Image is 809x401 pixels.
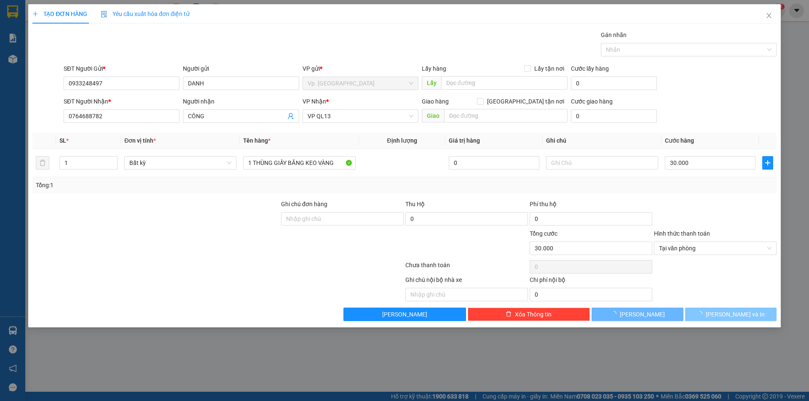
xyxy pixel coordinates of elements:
span: Lấy hàng [422,65,446,72]
span: Tên hàng [243,137,271,144]
input: Ghi chú đơn hàng [281,212,404,226]
span: [PERSON_NAME] và In [706,310,765,319]
button: [PERSON_NAME] [592,308,683,321]
span: Lấy tận nơi [531,64,568,73]
div: Chi phí nội bộ [530,275,652,288]
span: TẠO ĐƠN HÀNG [32,11,87,17]
span: Tổng cước [530,230,557,237]
span: delete [506,311,512,318]
span: SL [59,137,66,144]
input: Nhập ghi chú [405,288,528,301]
button: [PERSON_NAME] và In [685,308,777,321]
span: VP Nhận [303,98,326,105]
b: An Anh Limousine [11,54,46,94]
span: plus [32,11,38,17]
span: Giao [422,109,444,122]
input: Cước giao hàng [571,109,657,123]
input: 0 [449,156,539,170]
label: Ghi chú đơn hàng [281,201,327,207]
span: Xóa Thông tin [515,310,552,319]
th: Ghi chú [543,133,662,149]
span: Yêu cầu xuất hóa đơn điện tử [101,11,190,17]
div: SĐT Người Nhận [64,97,179,106]
input: Cước lấy hàng [571,77,657,90]
b: Biên nhận gởi hàng hóa [54,12,81,81]
label: Hình thức thanh toán [654,230,710,237]
span: Cước hàng [665,137,694,144]
div: Người gửi [183,64,299,73]
button: delete [36,156,49,170]
span: Thu Hộ [405,201,425,207]
span: Lấy [422,76,441,90]
div: Chưa thanh toán [404,260,529,275]
div: Phí thu hộ [530,199,652,212]
button: Close [757,4,781,28]
span: VP QL13 [308,110,413,122]
button: deleteXóa Thông tin [468,308,590,321]
div: SĐT Người Gửi [64,64,179,73]
span: Đơn vị tính [124,137,156,144]
span: Giá trị hàng [449,137,480,144]
span: Tại văn phòng [659,242,771,255]
button: plus [762,156,773,170]
button: [PERSON_NAME] [343,308,466,321]
span: loading [611,311,620,317]
span: [GEOGRAPHIC_DATA] tận nơi [484,97,568,106]
span: close [766,12,772,19]
div: Tổng: 1 [36,181,312,190]
label: Cước giao hàng [571,98,613,105]
span: loading [696,311,706,317]
span: plus [763,159,773,166]
label: Gán nhãn [601,32,627,38]
input: Ghi Chú [546,156,658,170]
img: icon [101,11,107,18]
input: Dọc đường [441,76,568,90]
span: [PERSON_NAME] [620,310,665,319]
input: VD: Bàn, Ghế [243,156,355,170]
span: Giao hàng [422,98,449,105]
div: Người nhận [183,97,299,106]
span: Bất kỳ [129,157,231,169]
label: Cước lấy hàng [571,65,609,72]
span: [PERSON_NAME] [382,310,427,319]
div: Ghi chú nội bộ nhà xe [405,275,528,288]
div: VP gửi [303,64,418,73]
span: Định lượng [387,137,417,144]
span: user-add [287,113,294,120]
span: Vp. Phan Rang [308,77,413,90]
input: Dọc đường [444,109,568,122]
